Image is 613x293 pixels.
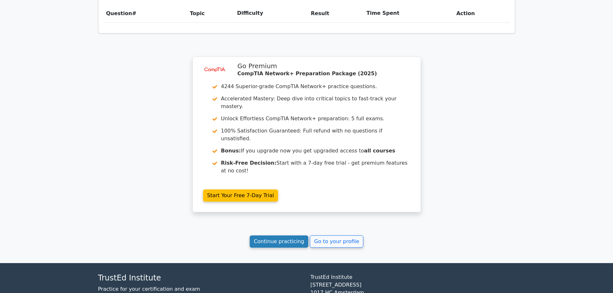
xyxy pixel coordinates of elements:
th: Topic [187,4,235,23]
span: Question [106,10,132,16]
th: Action [454,4,509,23]
th: # [104,4,187,23]
a: Continue practicing [250,235,309,248]
th: Time Spent [364,4,454,23]
th: Result [308,4,364,23]
a: Go to your profile [310,235,363,248]
a: Practice for your certification and exam [98,286,200,292]
th: Difficulty [235,4,308,23]
a: Start Your Free 7-Day Trial [203,189,278,202]
h4: TrustEd Institute [98,273,303,283]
